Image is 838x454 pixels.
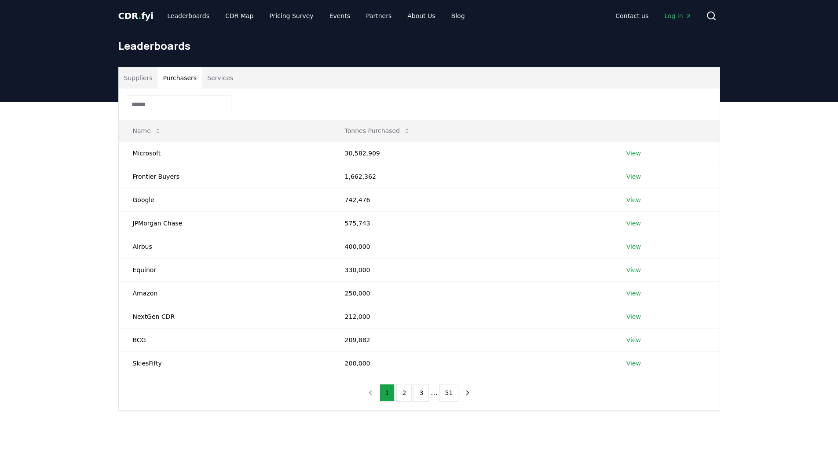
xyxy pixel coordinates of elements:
a: Contact us [608,8,655,24]
button: Services [202,67,238,89]
a: CDR Map [218,8,260,24]
a: View [626,336,641,344]
button: Purchasers [157,67,202,89]
a: View [626,242,641,251]
td: 330,000 [331,258,612,281]
span: CDR fyi [118,11,154,21]
li: ... [431,388,437,398]
nav: Main [608,8,699,24]
td: JPMorgan Chase [119,211,331,235]
a: View [626,312,641,321]
nav: Main [160,8,472,24]
span: . [138,11,141,21]
td: Equinor [119,258,331,281]
a: View [626,219,641,228]
a: View [626,149,641,158]
a: Log in [657,8,699,24]
button: 3 [414,384,429,402]
a: View [626,359,641,368]
td: 209,882 [331,328,612,351]
td: Frontier Buyers [119,165,331,188]
button: 1 [380,384,395,402]
td: 1,662,362 [331,165,612,188]
td: 400,000 [331,235,612,258]
td: Google [119,188,331,211]
td: 575,743 [331,211,612,235]
h1: Leaderboards [118,39,720,53]
button: Name [126,122,168,140]
a: Partners [359,8,399,24]
a: Leaderboards [160,8,216,24]
td: 212,000 [331,305,612,328]
button: 51 [439,384,459,402]
a: Pricing Survey [262,8,320,24]
td: BCG [119,328,331,351]
a: CDR.fyi [118,10,154,22]
a: Blog [444,8,472,24]
a: View [626,196,641,204]
a: About Us [400,8,442,24]
button: 2 [396,384,412,402]
td: Microsoft [119,141,331,165]
button: next page [460,384,475,402]
a: Events [322,8,357,24]
td: 742,476 [331,188,612,211]
button: Suppliers [119,67,158,89]
td: 30,582,909 [331,141,612,165]
a: View [626,172,641,181]
td: Airbus [119,235,331,258]
td: 250,000 [331,281,612,305]
td: Amazon [119,281,331,305]
td: SkiesFifty [119,351,331,375]
a: View [626,266,641,274]
td: 200,000 [331,351,612,375]
a: View [626,289,641,298]
span: Log in [664,11,692,20]
td: NextGen CDR [119,305,331,328]
button: Tonnes Purchased [338,122,417,140]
